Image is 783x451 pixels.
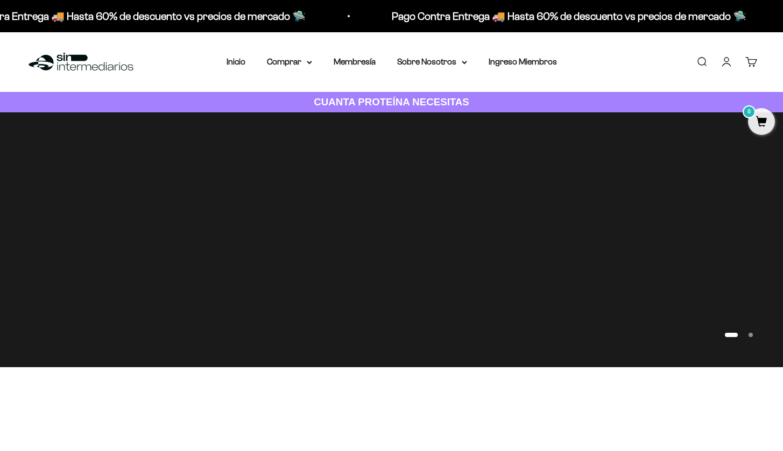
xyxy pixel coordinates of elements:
a: Inicio [227,57,245,66]
a: 0 [748,117,775,128]
summary: Sobre Nosotros [397,55,467,69]
strong: CUANTA PROTEÍNA NECESITAS [314,96,469,108]
a: Ingreso Miembros [489,57,557,66]
p: Pago Contra Entrega 🚚 Hasta 60% de descuento vs precios de mercado 🛸 [388,8,743,25]
mark: 0 [743,105,756,118]
summary: Comprar [267,55,312,69]
a: Membresía [334,57,376,66]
